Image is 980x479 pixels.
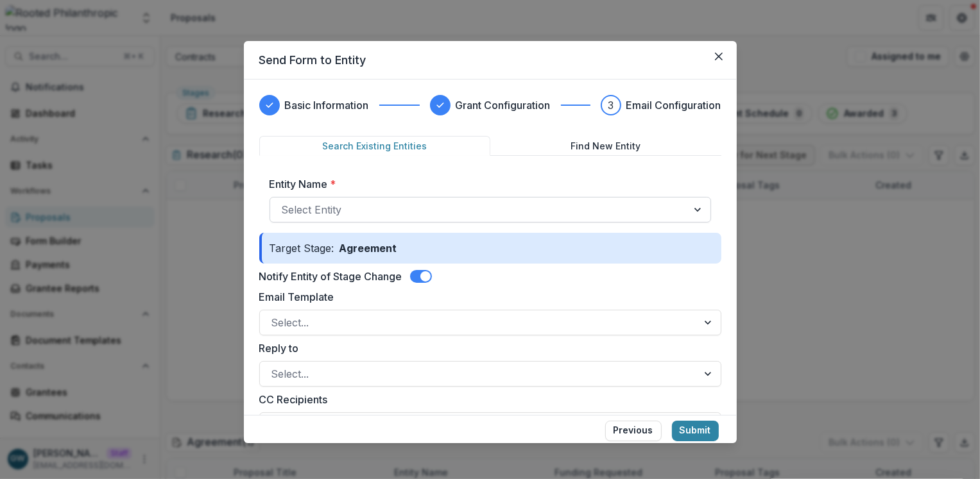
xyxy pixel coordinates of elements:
[456,97,551,113] h3: Grant Configuration
[285,97,369,113] h3: Basic Information
[259,340,714,356] label: Reply to
[270,176,703,192] label: Entity Name
[608,97,614,113] div: 3
[626,97,721,113] h3: Email Configuration
[259,136,490,156] button: Search Existing Entities
[259,269,402,284] label: Notify Entity of Stage Change
[259,233,721,264] div: Target Stage:
[244,41,737,80] header: Send Form to Entity
[605,421,662,441] button: Previous
[259,289,714,305] label: Email Template
[672,421,719,441] button: Submit
[709,46,729,67] button: Close
[259,95,721,115] div: Progress
[334,240,402,256] p: Agreement
[490,136,721,156] button: Find New Entity
[259,392,714,407] label: CC Recipients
